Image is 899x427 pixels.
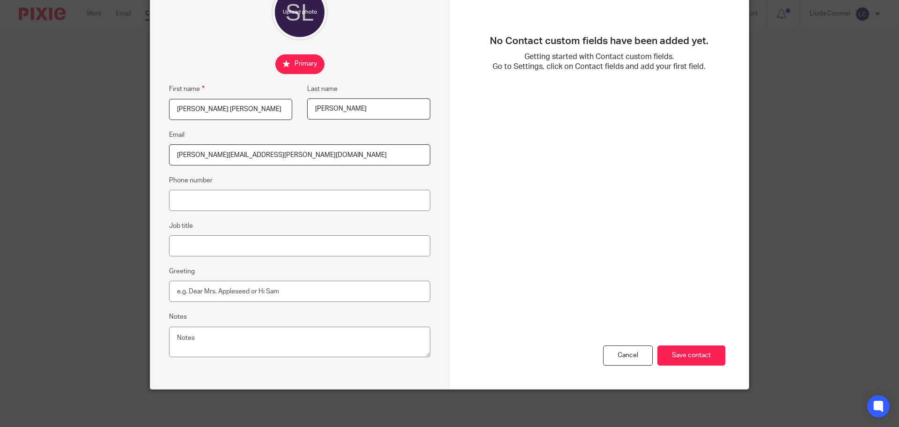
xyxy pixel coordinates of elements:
label: Greeting [169,267,195,276]
label: Phone number [169,176,213,185]
p: Getting started with Contact custom fields. Go to Settings, click on Contact fields and add your ... [473,52,725,72]
div: Cancel [603,345,653,366]
input: Save contact [657,345,725,366]
label: First name [169,83,205,94]
label: Notes [169,312,187,322]
label: Job title [169,221,193,231]
label: Last name [307,84,338,94]
input: e.g. Dear Mrs. Appleseed or Hi Sam [169,281,430,302]
label: Email [169,130,184,140]
h3: No Contact custom fields have been added yet. [473,35,725,47]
